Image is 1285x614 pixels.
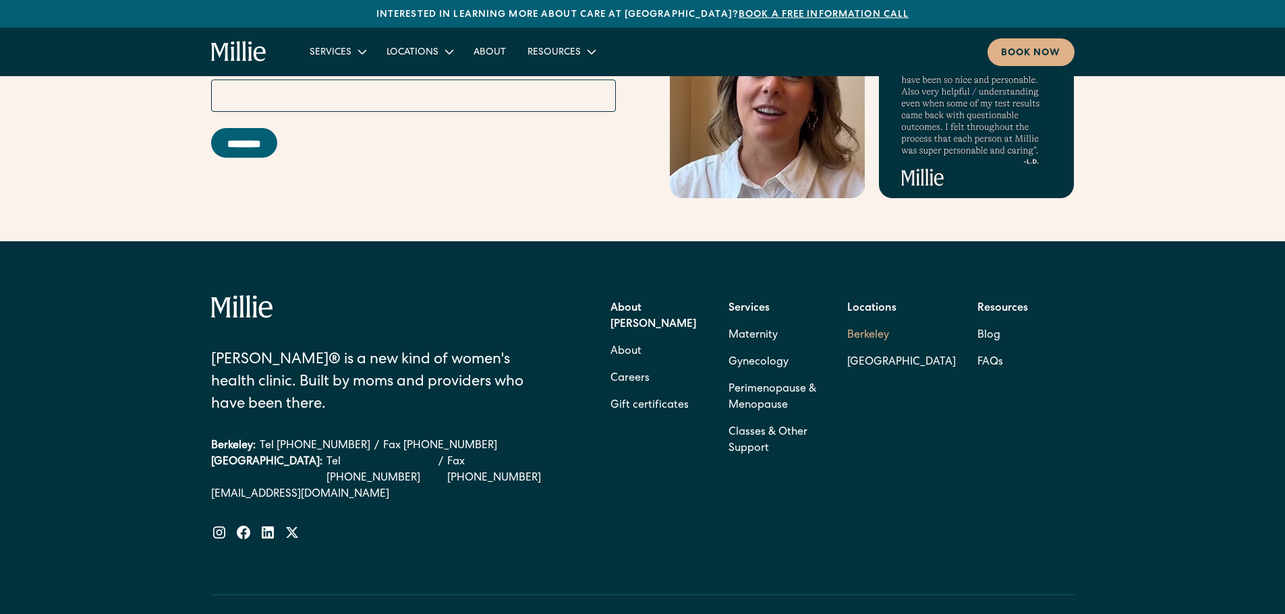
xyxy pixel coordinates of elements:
[729,322,778,349] a: Maternity
[847,322,956,349] a: Berkeley
[310,46,351,60] div: Services
[610,392,689,419] a: Gift certificates
[977,303,1028,314] strong: Resources
[527,46,581,60] div: Resources
[729,303,770,314] strong: Services
[977,322,1000,349] a: Blog
[211,454,322,487] div: [GEOGRAPHIC_DATA]:
[447,454,559,487] a: Fax [PHONE_NUMBER]
[374,438,379,454] div: /
[1001,47,1061,61] div: Book now
[847,349,956,376] a: [GEOGRAPHIC_DATA]
[211,41,267,63] a: home
[988,38,1075,66] a: Book now
[387,46,438,60] div: Locations
[729,419,826,462] a: Classes & Other Support
[517,40,605,63] div: Resources
[299,40,376,63] div: Services
[211,350,529,417] div: [PERSON_NAME]® is a new kind of women's health clinic. Built by moms and providers who have been ...
[260,438,370,454] a: Tel [PHONE_NUMBER]
[729,349,789,376] a: Gynecology
[383,438,497,454] a: Fax [PHONE_NUMBER]
[610,365,650,392] a: Careers
[211,487,559,503] a: [EMAIL_ADDRESS][DOMAIN_NAME]
[376,40,463,63] div: Locations
[847,303,896,314] strong: Locations
[463,40,517,63] a: About
[211,438,256,454] div: Berkeley:
[729,376,826,419] a: Perimenopause & Menopause
[977,349,1003,376] a: FAQs
[739,10,909,20] a: Book a free information call
[326,454,435,487] a: Tel [PHONE_NUMBER]
[610,338,641,365] a: About
[438,454,443,487] div: /
[610,303,696,330] strong: About [PERSON_NAME]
